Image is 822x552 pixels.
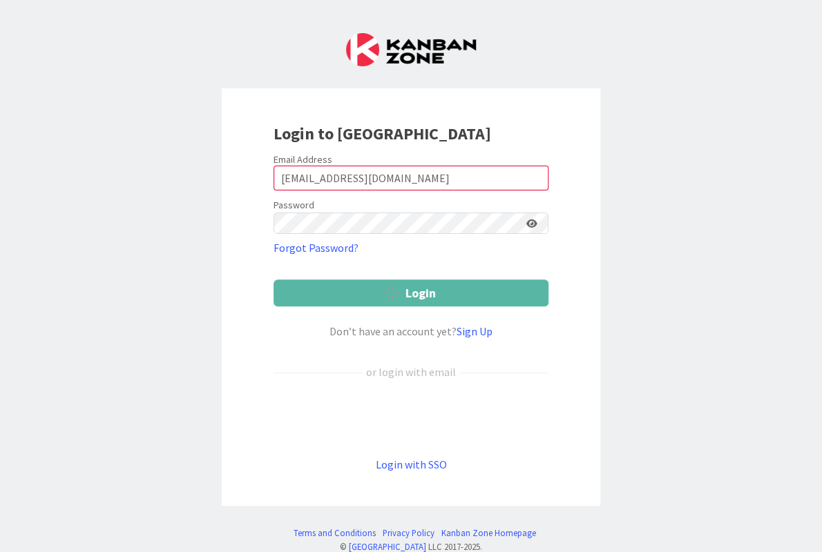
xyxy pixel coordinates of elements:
[274,279,548,306] button: Login
[346,33,476,66] img: Kanban Zone
[294,526,376,540] a: Terms and Conditions
[376,457,447,471] a: Login with SSO
[383,526,434,540] a: Privacy Policy
[274,123,491,144] b: Login to [GEOGRAPHIC_DATA]
[267,403,555,433] iframe: Kirjaudu Google-tilillä -painike
[274,198,314,213] label: Password
[274,153,332,166] label: Email Address
[363,364,459,380] div: or login with email
[457,324,493,338] a: Sign Up
[274,323,548,339] div: Don’t have an account yet?
[441,526,536,540] a: Kanban Zone Homepage
[274,239,359,256] a: Forgot Password?
[349,541,426,552] a: [GEOGRAPHIC_DATA]
[274,403,548,433] div: Kirjaudu Google-tilillä. Avautuu uudelle välilehdelle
